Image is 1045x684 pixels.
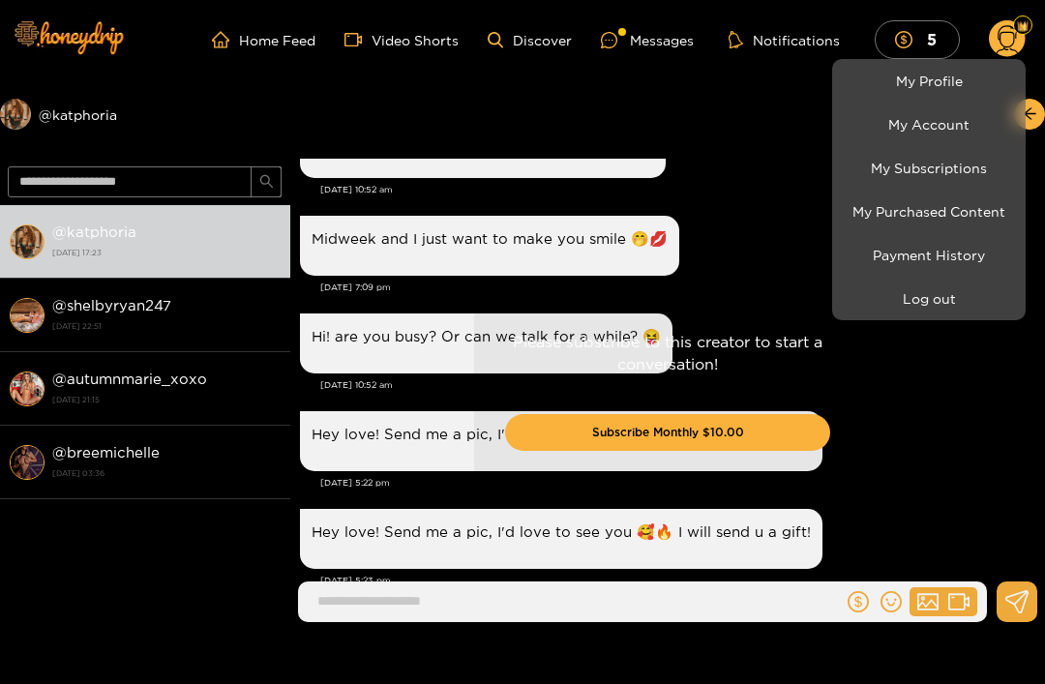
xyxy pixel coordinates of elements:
a: My Profile [837,64,1021,98]
a: My Account [837,107,1021,141]
a: Payment History [837,238,1021,272]
button: Log out [837,282,1021,315]
a: My Subscriptions [837,151,1021,185]
a: My Purchased Content [837,194,1021,228]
